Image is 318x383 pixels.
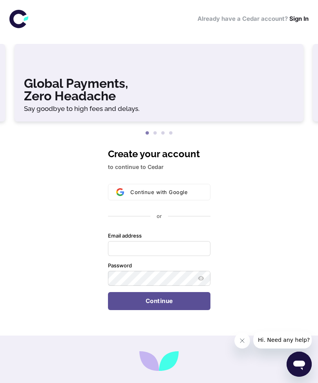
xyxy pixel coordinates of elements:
label: Email address [108,232,142,240]
iframe: Close message [234,333,250,349]
button: Show password [196,274,206,283]
label: Password [108,262,132,269]
button: 4 [167,129,175,137]
a: Sign In [289,15,309,22]
img: Sign in with Google [116,188,124,196]
h1: Create your account [108,147,210,161]
p: to continue to Cedar [108,163,210,171]
span: Continue with Google [130,189,188,195]
h6: Say goodbye to high fees and delays. [24,105,294,112]
button: 3 [159,129,167,137]
button: 2 [151,129,159,137]
button: 1 [143,129,151,137]
button: Continue [108,292,210,310]
iframe: Message from company [253,331,312,349]
p: or [157,213,162,220]
button: Sign in with GoogleContinue with Google [108,184,210,200]
h3: Global Payments, Zero Headache [24,77,294,102]
iframe: Button to launch messaging window [287,352,312,377]
h6: Already have a Cedar account? [197,15,309,24]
